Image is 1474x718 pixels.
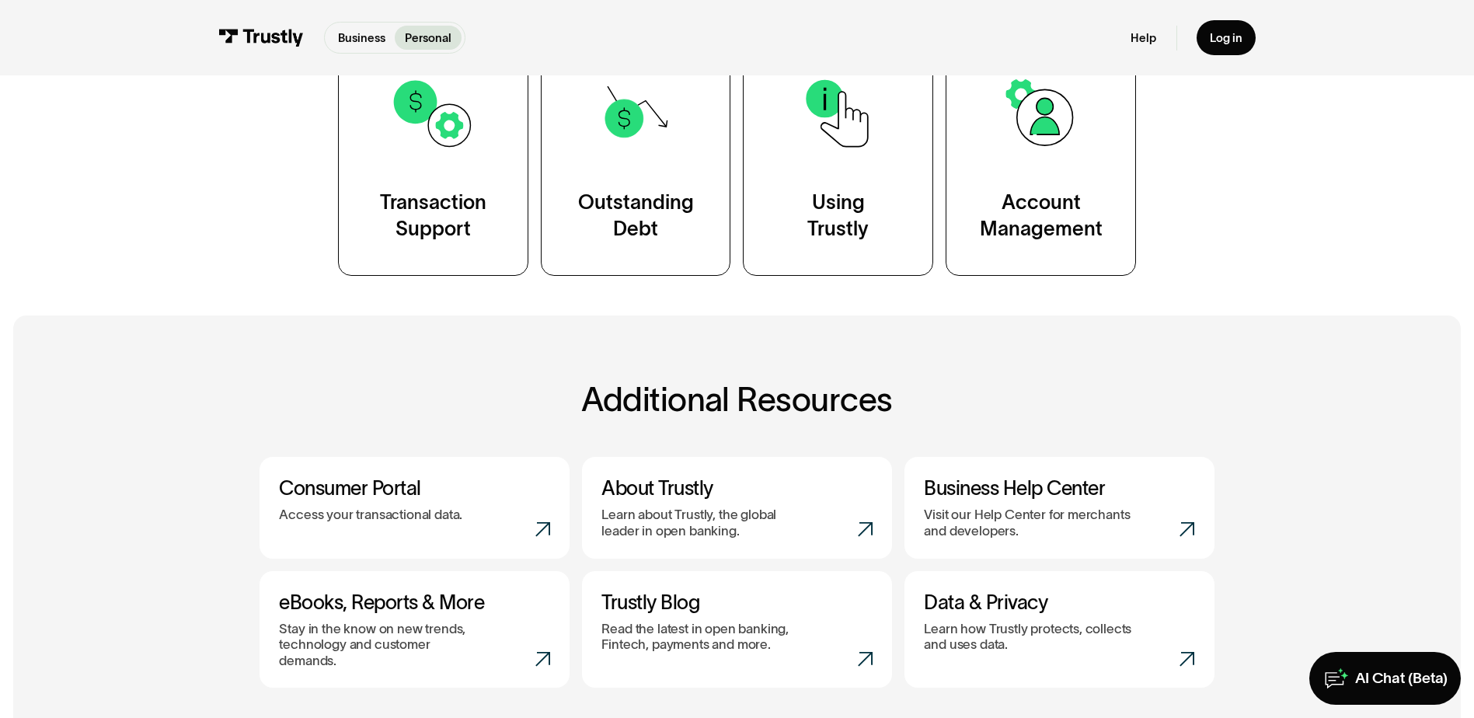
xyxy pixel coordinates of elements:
a: eBooks, Reports & MoreStay in the know on new trends, technology and customer demands. [260,571,570,688]
h3: Consumer Portal [279,476,549,500]
h2: Additional Resources [260,382,1214,418]
div: Using Trustly [807,190,869,242]
p: Access your transactional data. [279,507,462,522]
div: AI Chat (Beta) [1355,669,1448,688]
p: Visit our Help Center for merchants and developers. [924,507,1134,538]
h3: eBooks, Reports & More [279,591,549,615]
a: Business [328,26,395,50]
div: Outstanding Debt [578,190,694,242]
a: Business Help CenterVisit our Help Center for merchants and developers. [904,457,1214,559]
a: Trustly BlogRead the latest in open banking, Fintech, payments and more. [582,571,892,688]
h3: Data & Privacy [924,591,1194,615]
a: TransactionSupport [338,37,528,276]
a: Consumer PortalAccess your transactional data. [260,457,570,559]
h3: Business Help Center [924,476,1194,500]
a: Help [1131,30,1156,45]
a: AccountManagement [946,37,1136,276]
h3: About Trustly [601,476,872,500]
p: Learn how Trustly protects, collects and uses data. [924,621,1134,653]
a: Data & PrivacyLearn how Trustly protects, collects and uses data. [904,571,1214,688]
p: Stay in the know on new trends, technology and customer demands. [279,621,489,668]
a: Log in [1197,20,1256,55]
h3: Trustly Blog [601,591,872,615]
p: Learn about Trustly, the global leader in open banking. [601,507,811,538]
a: AI Chat (Beta) [1309,652,1461,705]
div: Log in [1210,30,1242,45]
a: OutstandingDebt [541,37,731,276]
a: About TrustlyLearn about Trustly, the global leader in open banking. [582,457,892,559]
div: Account Management [980,190,1103,242]
p: Read the latest in open banking, Fintech, payments and more. [601,621,811,653]
a: Personal [395,26,461,50]
div: Transaction Support [380,190,486,242]
p: Business [338,30,385,47]
a: UsingTrustly [743,37,933,276]
p: Personal [405,30,451,47]
img: Trustly Logo [218,29,304,47]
